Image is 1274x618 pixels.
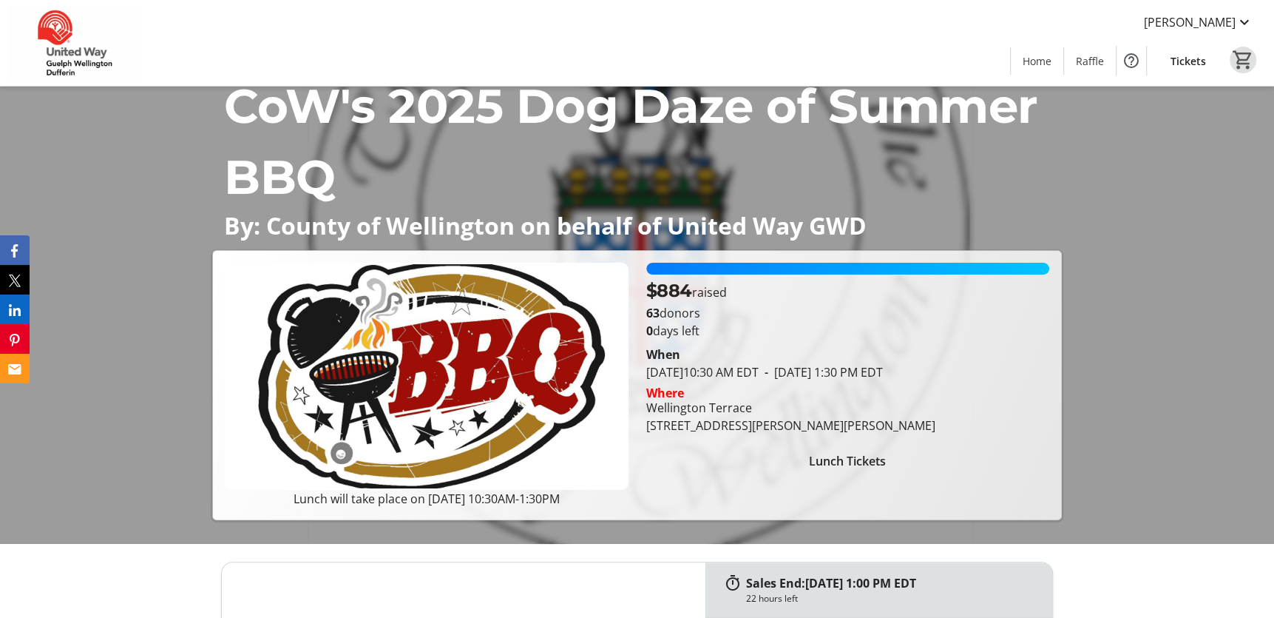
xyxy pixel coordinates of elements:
[746,592,798,605] div: 22 hours left
[1159,47,1218,75] a: Tickets
[646,263,1049,275] div: 100% of fundraising goal reached
[1117,46,1146,75] button: Help
[1023,53,1051,69] span: Home
[646,399,935,417] div: Wellington Terrace
[759,364,774,380] span: -
[224,212,1050,238] p: By: County of Wellington on behalf of United Way GWD
[646,280,692,301] span: $884
[805,575,916,591] span: [DATE] 1:00 PM EDT
[646,323,653,339] span: 0
[1144,13,1236,31] span: [PERSON_NAME]
[646,446,1049,476] button: Lunch Tickets
[646,417,935,434] div: [STREET_ADDRESS][PERSON_NAME][PERSON_NAME]
[1076,53,1104,69] span: Raffle
[1170,53,1206,69] span: Tickets
[1064,47,1116,75] a: Raffle
[646,387,684,399] div: Where
[646,346,680,363] div: When
[646,322,1049,340] p: days left
[1230,47,1256,73] button: Cart
[809,452,886,470] span: Lunch Tickets
[225,490,628,508] p: Lunch will take place on [DATE] 10:30AM-1:30PM
[225,263,628,490] img: Campaign CTA Media Photo
[224,70,1050,212] p: CoW's 2025 Dog Daze of Summer BBQ
[1132,10,1265,34] button: [PERSON_NAME]
[759,364,883,380] span: [DATE] 1:30 PM EDT
[1011,47,1063,75] a: Home
[646,278,727,304] p: raised
[646,304,1049,322] p: donors
[746,575,805,591] span: Sales End:
[9,6,140,80] img: United Way Guelph Wellington Dufferin's Logo
[646,305,660,321] b: 63
[646,364,759,380] span: [DATE] 10:30 AM EDT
